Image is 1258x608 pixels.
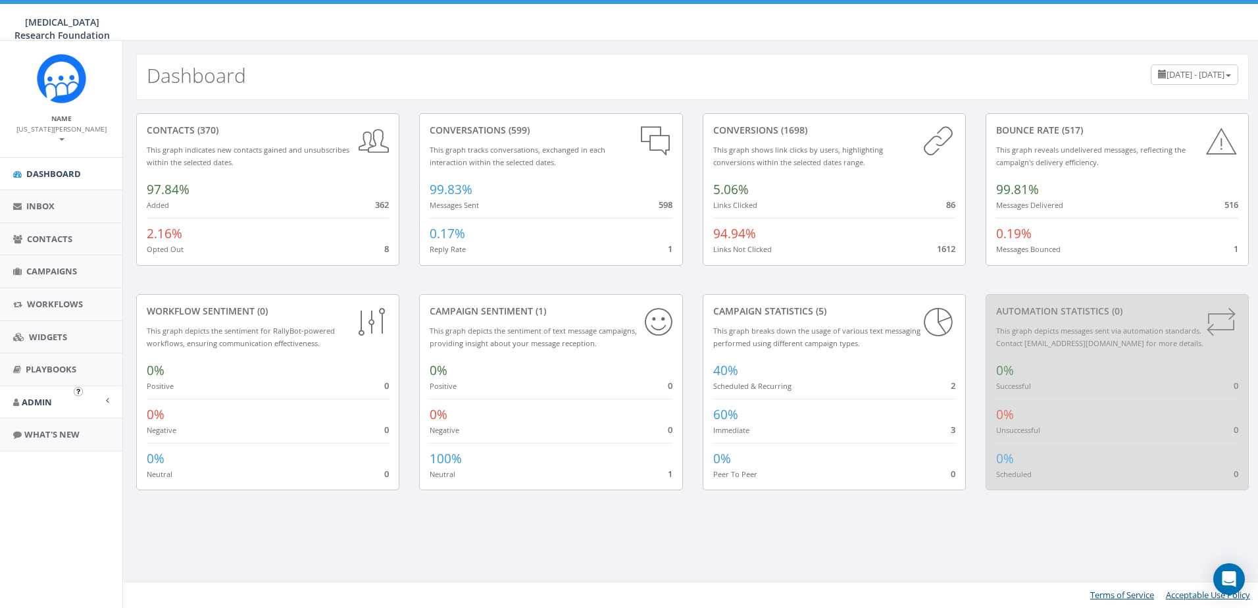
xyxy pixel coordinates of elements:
[430,305,672,318] div: Campaign Sentiment
[430,124,672,137] div: conversations
[1234,243,1238,255] span: 1
[430,200,479,210] small: Messages Sent
[384,468,389,480] span: 0
[384,424,389,436] span: 0
[37,54,86,103] img: Rally_Corp_Icon.png
[1109,305,1122,317] span: (0)
[713,225,756,242] span: 94.94%
[1234,468,1238,480] span: 0
[668,243,672,255] span: 1
[713,145,883,167] small: This graph shows link clicks by users, highlighting conversions within the selected dates range.
[996,362,1014,379] span: 0%
[16,124,107,144] small: [US_STATE][PERSON_NAME]
[195,124,218,136] span: (370)
[255,305,268,317] span: (0)
[147,406,164,423] span: 0%
[430,326,637,348] small: This graph depicts the sentiment of text message campaigns, providing insight about your message ...
[147,181,189,198] span: 97.84%
[713,381,792,391] small: Scheduled & Recurring
[996,425,1040,435] small: Unsuccessful
[1166,589,1250,601] a: Acceptable Use Policy
[14,16,110,41] span: [MEDICAL_DATA] Research Foundation
[51,114,72,123] small: Name
[430,362,447,379] span: 0%
[713,305,955,318] div: Campaign Statistics
[147,381,174,391] small: Positive
[384,243,389,255] span: 8
[24,428,80,440] span: What's New
[996,145,1186,167] small: This graph reveals undelivered messages, reflecting the campaign's delivery efficiency.
[384,380,389,392] span: 0
[147,244,184,254] small: Opted Out
[147,145,349,167] small: This graph indicates new contacts gained and unsubscribes within the selected dates.
[430,145,605,167] small: This graph tracks conversations, exchanged in each interaction within the selected dates.
[1059,124,1083,136] span: (517)
[713,469,757,479] small: Peer To Peer
[16,122,107,145] a: [US_STATE][PERSON_NAME]
[713,200,757,210] small: Links Clicked
[713,362,738,379] span: 40%
[996,450,1014,467] span: 0%
[659,199,672,211] span: 598
[430,244,466,254] small: Reply Rate
[1234,424,1238,436] span: 0
[147,200,169,210] small: Added
[147,425,176,435] small: Negative
[713,244,772,254] small: Links Not Clicked
[996,326,1203,348] small: This graph depicts messages sent via automation standards. Contact [EMAIL_ADDRESS][DOMAIN_NAME] f...
[996,225,1032,242] span: 0.19%
[996,181,1039,198] span: 99.81%
[27,233,72,245] span: Contacts
[778,124,807,136] span: (1698)
[951,380,955,392] span: 2
[713,450,731,467] span: 0%
[1167,68,1224,80] span: [DATE] - [DATE]
[937,243,955,255] span: 1612
[713,124,955,137] div: conversions
[26,363,76,375] span: Playbooks
[996,469,1032,479] small: Scheduled
[430,450,462,467] span: 100%
[951,468,955,480] span: 0
[813,305,826,317] span: (5)
[713,181,749,198] span: 5.06%
[430,381,457,391] small: Positive
[668,468,672,480] span: 1
[430,181,472,198] span: 99.83%
[1224,199,1238,211] span: 516
[74,387,83,396] button: Open In-App Guide
[147,362,164,379] span: 0%
[996,305,1238,318] div: Automation Statistics
[1090,589,1154,601] a: Terms of Service
[26,168,81,180] span: Dashboard
[996,124,1238,137] div: Bounce Rate
[147,326,335,348] small: This graph depicts the sentiment for RallyBot-powered workflows, ensuring communication effective...
[147,225,182,242] span: 2.16%
[1213,563,1245,595] div: Open Intercom Messenger
[996,381,1031,391] small: Successful
[668,424,672,436] span: 0
[375,199,389,211] span: 362
[1234,380,1238,392] span: 0
[26,200,55,212] span: Inbox
[713,425,749,435] small: Immediate
[147,64,246,86] h2: Dashboard
[946,199,955,211] span: 86
[996,244,1061,254] small: Messages Bounced
[147,124,389,137] div: contacts
[22,396,52,408] span: Admin
[430,225,465,242] span: 0.17%
[713,326,920,348] small: This graph breaks down the usage of various text messaging performed using different campaign types.
[430,406,447,423] span: 0%
[506,124,530,136] span: (599)
[668,380,672,392] span: 0
[996,406,1014,423] span: 0%
[147,305,389,318] div: Workflow Sentiment
[29,331,67,343] span: Widgets
[147,450,164,467] span: 0%
[147,469,172,479] small: Neutral
[996,200,1063,210] small: Messages Delivered
[951,424,955,436] span: 3
[430,425,459,435] small: Negative
[533,305,546,317] span: (1)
